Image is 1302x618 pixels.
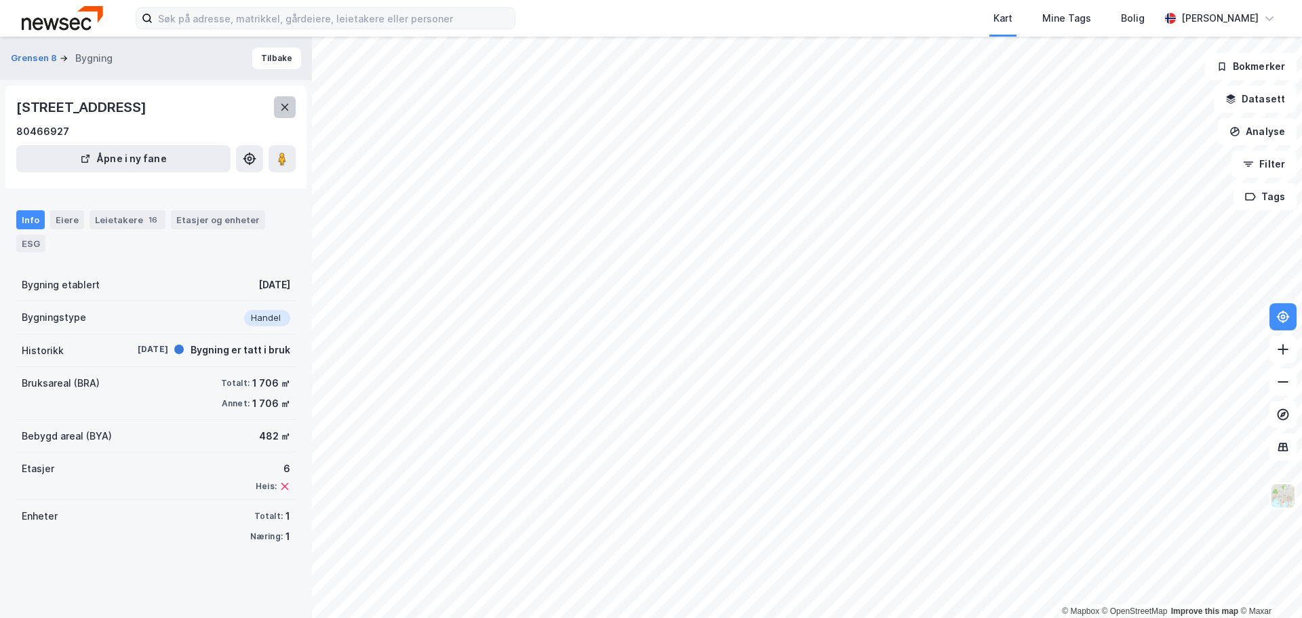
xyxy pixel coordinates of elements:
button: Filter [1231,151,1297,178]
div: 1 706 ㎡ [252,395,290,412]
div: Næring: [250,531,283,542]
img: newsec-logo.f6e21ccffca1b3a03d2d.png [22,6,103,30]
img: Z [1270,483,1296,509]
button: Tilbake [252,47,301,69]
div: Bygning etablert [22,277,100,293]
div: 1 706 ㎡ [252,375,290,391]
div: Eiere [50,210,84,229]
div: [PERSON_NAME] [1181,10,1259,26]
div: Heis: [256,481,277,492]
div: Mine Tags [1042,10,1091,26]
div: Kart [993,10,1012,26]
div: Bygning er tatt i bruk [191,342,290,358]
div: Bolig [1121,10,1145,26]
div: Etasjer og enheter [176,214,260,226]
button: Analyse [1218,118,1297,145]
div: 16 [146,213,160,227]
div: Historikk [22,343,64,359]
iframe: Chat Widget [1234,553,1302,618]
div: Annet: [222,398,250,409]
a: Improve this map [1171,606,1238,616]
div: Bygningstype [22,309,86,326]
div: ESG [16,235,45,252]
div: Bruksareal (BRA) [22,375,100,391]
div: 6 [256,461,290,477]
div: Totalt: [221,378,250,389]
a: OpenStreetMap [1102,606,1168,616]
div: 80466927 [16,123,69,140]
div: Enheter [22,508,58,524]
div: Bygning [75,50,113,66]
button: Åpne i ny fane [16,145,231,172]
div: [STREET_ADDRESS] [16,96,149,118]
div: Leietakere [90,210,165,229]
div: 482 ㎡ [259,428,290,444]
div: 1 [285,508,290,524]
div: Bebygd areal (BYA) [22,428,112,444]
div: Totalt: [254,511,283,522]
div: 1 [285,528,290,545]
input: Søk på adresse, matrikkel, gårdeiere, leietakere eller personer [153,8,515,28]
button: Grensen 8 [11,52,60,65]
button: Bokmerker [1205,53,1297,80]
div: [DATE] [114,343,168,355]
div: Etasjer [22,461,54,477]
div: Info [16,210,45,229]
button: Datasett [1214,85,1297,113]
button: Tags [1234,183,1297,210]
div: [DATE] [258,277,290,293]
a: Mapbox [1062,606,1099,616]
